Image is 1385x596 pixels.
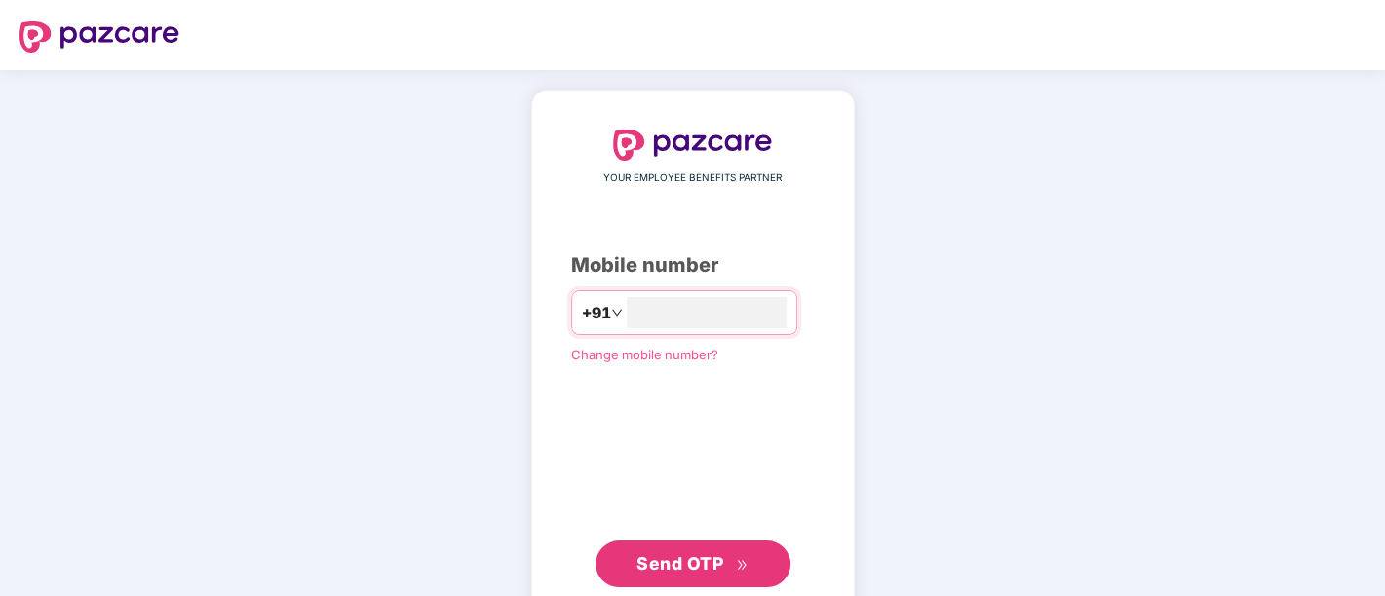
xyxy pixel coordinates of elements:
span: YOUR EMPLOYEE BENEFITS PARTNER [603,170,782,186]
img: logo [613,130,773,161]
span: down [611,307,623,318]
img: logo [19,21,179,53]
span: Send OTP [636,553,723,574]
span: double-right [736,559,749,572]
span: +91 [582,301,611,325]
a: Change mobile number? [571,347,718,362]
button: Send OTPdouble-right [596,540,790,587]
div: Mobile number [571,250,815,280]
